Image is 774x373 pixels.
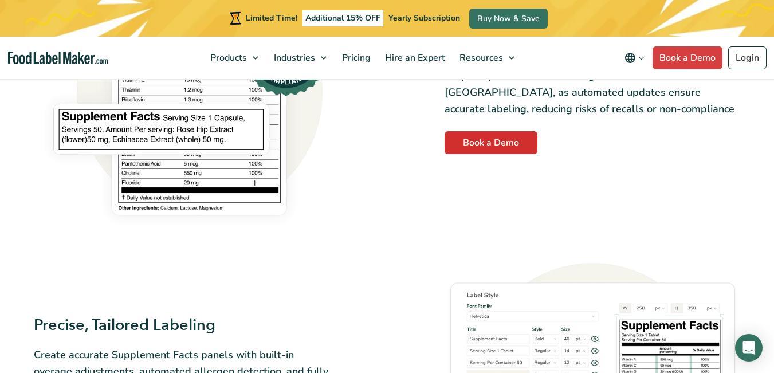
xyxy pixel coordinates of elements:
[378,37,450,79] a: Hire an Expert
[469,9,548,29] a: Buy Now & Save
[388,13,460,23] span: Yearly Subscription
[445,68,741,117] p: Stay compliant with current regulations across the [GEOGRAPHIC_DATA], as automated updates ensure...
[267,37,332,79] a: Industries
[34,315,330,335] h3: Precise, Tailored Labeling
[735,334,763,362] div: Open Intercom Messenger
[653,46,722,69] a: Book a Demo
[445,131,537,154] a: Book a Demo
[8,52,108,65] a: Food Label Maker homepage
[728,46,767,69] a: Login
[246,13,297,23] span: Limited Time!
[453,37,520,79] a: Resources
[382,52,446,64] span: Hire an Expert
[270,52,316,64] span: Industries
[203,37,264,79] a: Products
[302,10,383,26] span: Additional 15% OFF
[339,52,372,64] span: Pricing
[616,46,653,69] button: Change language
[335,37,375,79] a: Pricing
[207,52,248,64] span: Products
[456,52,504,64] span: Resources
